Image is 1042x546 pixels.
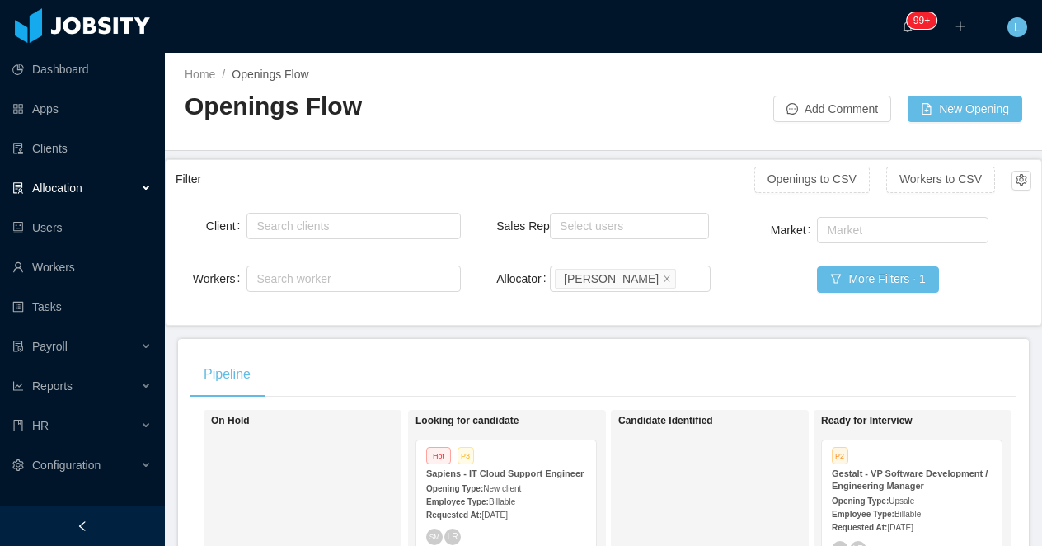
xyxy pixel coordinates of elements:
[415,415,646,427] h1: Looking for candidate
[832,447,848,464] span: P2
[894,510,921,519] span: Billable
[771,224,818,237] label: Market
[832,523,887,532] strong: Requested At:
[32,379,73,393] span: Reports
[426,468,584,478] strong: Sapiens - IT Cloud Support Engineer
[447,532,458,541] span: LR
[12,182,24,194] i: icon: solution
[817,266,938,293] button: icon: filterMore Filters · 1
[555,269,676,289] li: Luisa Romero
[12,92,152,125] a: icon: appstoreApps
[1011,171,1031,191] button: icon: setting
[222,68,225,81] span: /
[886,167,995,193] button: Workers to CSV
[185,68,215,81] a: Home
[256,218,443,234] div: Search clients
[887,523,913,532] span: [DATE]
[176,164,754,195] div: Filter
[489,497,515,506] span: Billable
[12,132,152,165] a: icon: auditClients
[185,90,603,124] h2: Openings Flow
[481,511,507,520] span: [DATE]
[12,420,24,431] i: icon: book
[193,272,247,285] label: Workers
[12,341,24,352] i: icon: file-protect
[251,216,260,236] input: Client
[429,533,439,540] span: SM
[426,511,481,520] strong: Requested At:
[496,272,552,285] label: Allocator
[832,510,894,519] strong: Employee Type:
[426,497,489,506] strong: Employee Type:
[1014,17,1021,37] span: L
[256,271,435,287] div: Search worker
[832,497,889,506] strong: Opening Type:
[12,290,152,323] a: icon: profileTasks
[955,21,966,32] i: icon: plus
[496,219,561,233] label: Sales Rep
[458,447,474,464] span: P3
[827,222,971,238] div: Market
[889,497,914,506] span: Upsale
[754,167,870,193] button: Openings to CSV
[32,419,49,432] span: HR
[560,218,692,234] div: Select users
[773,96,891,122] button: icon: messageAdd Comment
[12,53,152,86] a: icon: pie-chartDashboard
[32,459,101,472] span: Configuration
[426,484,483,493] strong: Opening Type:
[663,274,671,284] i: icon: close
[907,12,936,29] sup: 576
[564,270,659,288] div: [PERSON_NAME]
[555,216,564,236] input: Sales Rep
[679,269,688,289] input: Allocator
[426,447,451,464] span: Hot
[902,21,913,32] i: icon: bell
[211,415,442,427] h1: On Hold
[12,211,152,244] a: icon: robotUsers
[483,484,521,493] span: New client
[12,459,24,471] i: icon: setting
[908,96,1022,122] button: icon: file-addNew Opening
[232,68,308,81] span: Openings Flow
[32,340,68,353] span: Payroll
[32,181,82,195] span: Allocation
[618,415,849,427] h1: Candidate Identified
[822,220,831,240] input: Market
[832,468,988,491] strong: Gestalt - VP Software Development / Engineering Manager
[12,251,152,284] a: icon: userWorkers
[12,380,24,392] i: icon: line-chart
[190,351,264,398] div: Pipeline
[206,219,247,233] label: Client
[251,269,260,289] input: Workers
